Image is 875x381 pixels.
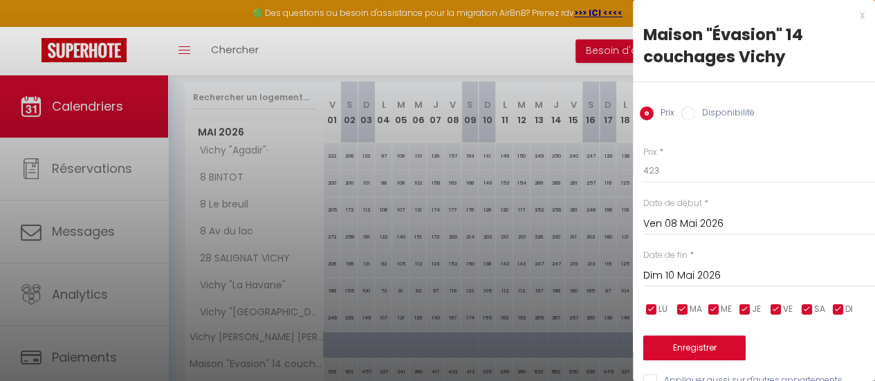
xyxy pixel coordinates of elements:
label: Date de début [643,197,702,210]
label: Date de fin [643,249,688,262]
span: DI [845,303,853,316]
button: Enregistrer [643,335,746,360]
label: Disponibilité [695,106,755,122]
div: x [633,7,865,24]
label: Prix [643,146,657,159]
div: Maison "Évasion" 14 couchages Vichy [643,24,865,68]
span: LU [658,303,667,316]
span: ME [721,303,732,316]
span: SA [814,303,825,316]
label: Prix [654,106,674,122]
span: JE [752,303,761,316]
span: MA [690,303,702,316]
span: VE [783,303,793,316]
